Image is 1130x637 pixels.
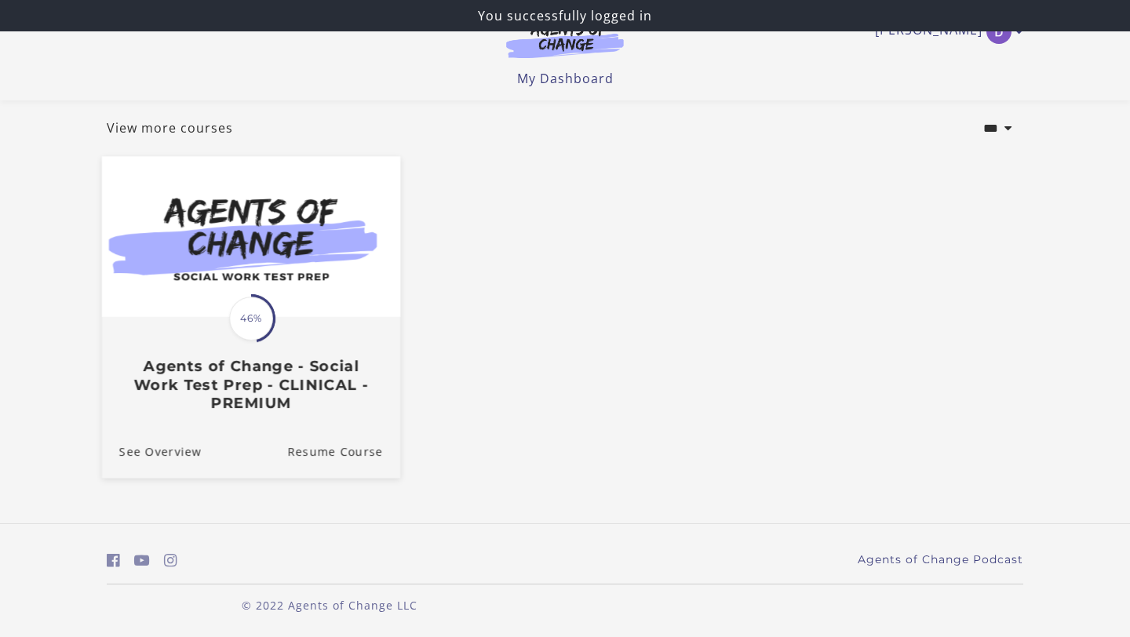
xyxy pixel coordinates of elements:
[164,549,177,572] a: https://www.instagram.com/agentsofchangeprep/ (Open in a new window)
[287,425,400,478] a: Agents of Change - Social Work Test Prep - CLINICAL - PREMIUM: Resume Course
[102,425,202,478] a: Agents of Change - Social Work Test Prep - CLINICAL - PREMIUM: See Overview
[107,553,120,568] i: https://www.facebook.com/groups/aswbtestprep (Open in a new window)
[229,297,273,340] span: 46%
[107,118,233,137] a: View more courses
[6,6,1124,25] p: You successfully logged in
[164,553,177,568] i: https://www.instagram.com/agentsofchangeprep/ (Open in a new window)
[875,19,1015,44] a: Toggle menu
[858,551,1023,568] a: Agents of Change Podcast
[119,358,383,413] h3: Agents of Change - Social Work Test Prep - CLINICAL - PREMIUM
[134,553,150,568] i: https://www.youtube.com/c/AgentsofChangeTestPrepbyMeaganMitchell (Open in a new window)
[517,70,614,87] a: My Dashboard
[107,597,552,613] p: © 2022 Agents of Change LLC
[490,22,640,58] img: Agents of Change Logo
[134,549,150,572] a: https://www.youtube.com/c/AgentsofChangeTestPrepbyMeaganMitchell (Open in a new window)
[107,549,120,572] a: https://www.facebook.com/groups/aswbtestprep (Open in a new window)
